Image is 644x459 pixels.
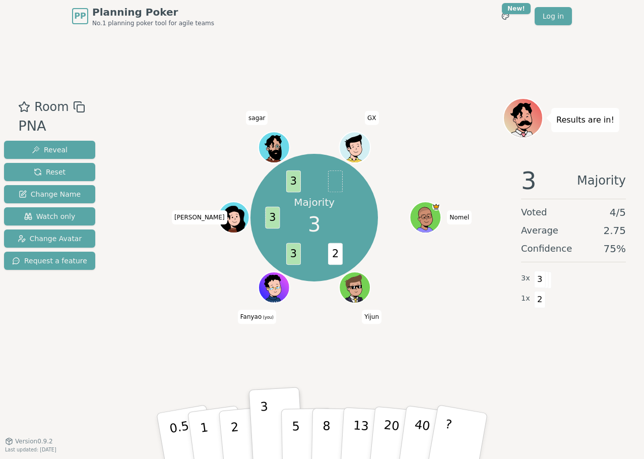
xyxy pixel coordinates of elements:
[74,10,86,22] span: PP
[535,7,572,25] a: Log in
[610,205,626,219] span: 4 / 5
[502,3,531,14] div: New!
[577,168,626,193] span: Majority
[308,209,320,240] span: 3
[496,7,514,25] button: New!
[246,111,268,125] span: Click to change your name
[521,223,558,238] span: Average
[286,243,301,265] span: 3
[534,291,546,308] span: 2
[18,234,82,244] span: Change Avatar
[4,163,95,181] button: Reset
[92,5,214,19] span: Planning Poker
[521,168,537,193] span: 3
[260,399,271,454] p: 3
[5,437,53,445] button: Version0.9.2
[4,207,95,225] button: Watch only
[365,111,379,125] span: Click to change your name
[72,5,214,27] a: PPPlanning PokerNo.1 planning poker tool for agile teams
[18,116,85,137] div: PNA
[556,113,614,127] p: Results are in!
[260,273,289,302] button: Click to change your avatar
[432,203,440,211] span: Nomel is the host
[4,141,95,159] button: Reveal
[12,256,87,266] span: Request a feature
[19,189,81,199] span: Change Name
[4,252,95,270] button: Request a feature
[294,195,335,209] p: Majority
[24,211,76,221] span: Watch only
[4,185,95,203] button: Change Name
[238,310,276,324] span: Click to change your name
[521,205,547,219] span: Voted
[34,98,69,116] span: Room
[603,223,626,238] span: 2.75
[265,207,280,228] span: 3
[4,229,95,248] button: Change Avatar
[18,98,30,116] button: Add as favourite
[362,310,381,324] span: Click to change your name
[34,167,66,177] span: Reset
[521,273,530,284] span: 3 x
[521,293,530,304] span: 1 x
[172,210,227,224] span: Click to change your name
[15,437,53,445] span: Version 0.9.2
[328,243,343,265] span: 2
[534,271,546,288] span: 3
[32,145,68,155] span: Reveal
[447,210,472,224] span: Click to change your name
[521,242,572,256] span: Confidence
[262,316,274,320] span: (you)
[92,19,214,27] span: No.1 planning poker tool for agile teams
[286,170,301,192] span: 3
[5,447,56,452] span: Last updated: [DATE]
[604,242,626,256] span: 75 %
